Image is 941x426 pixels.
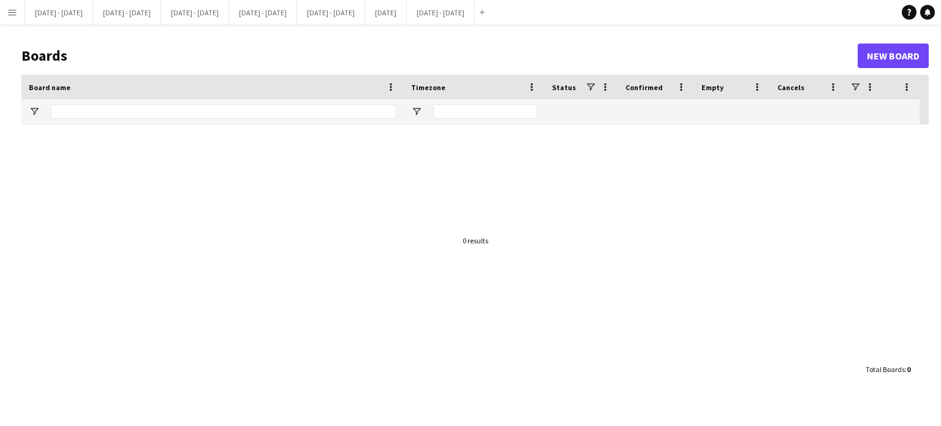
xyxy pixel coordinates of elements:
[411,83,445,92] span: Timezone
[21,47,858,65] h1: Boards
[411,106,422,117] button: Open Filter Menu
[625,83,663,92] span: Confirmed
[777,83,804,92] span: Cancels
[161,1,229,25] button: [DATE] - [DATE]
[907,365,910,374] span: 0
[229,1,297,25] button: [DATE] - [DATE]
[51,104,396,119] input: Board name Filter Input
[866,365,905,374] span: Total Boards
[93,1,161,25] button: [DATE] - [DATE]
[463,236,488,245] div: 0 results
[866,357,910,381] div: :
[858,44,929,68] a: New Board
[407,1,475,25] button: [DATE] - [DATE]
[365,1,407,25] button: [DATE]
[29,106,40,117] button: Open Filter Menu
[25,1,93,25] button: [DATE] - [DATE]
[552,83,576,92] span: Status
[433,104,537,119] input: Timezone Filter Input
[297,1,365,25] button: [DATE] - [DATE]
[29,83,70,92] span: Board name
[701,83,724,92] span: Empty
